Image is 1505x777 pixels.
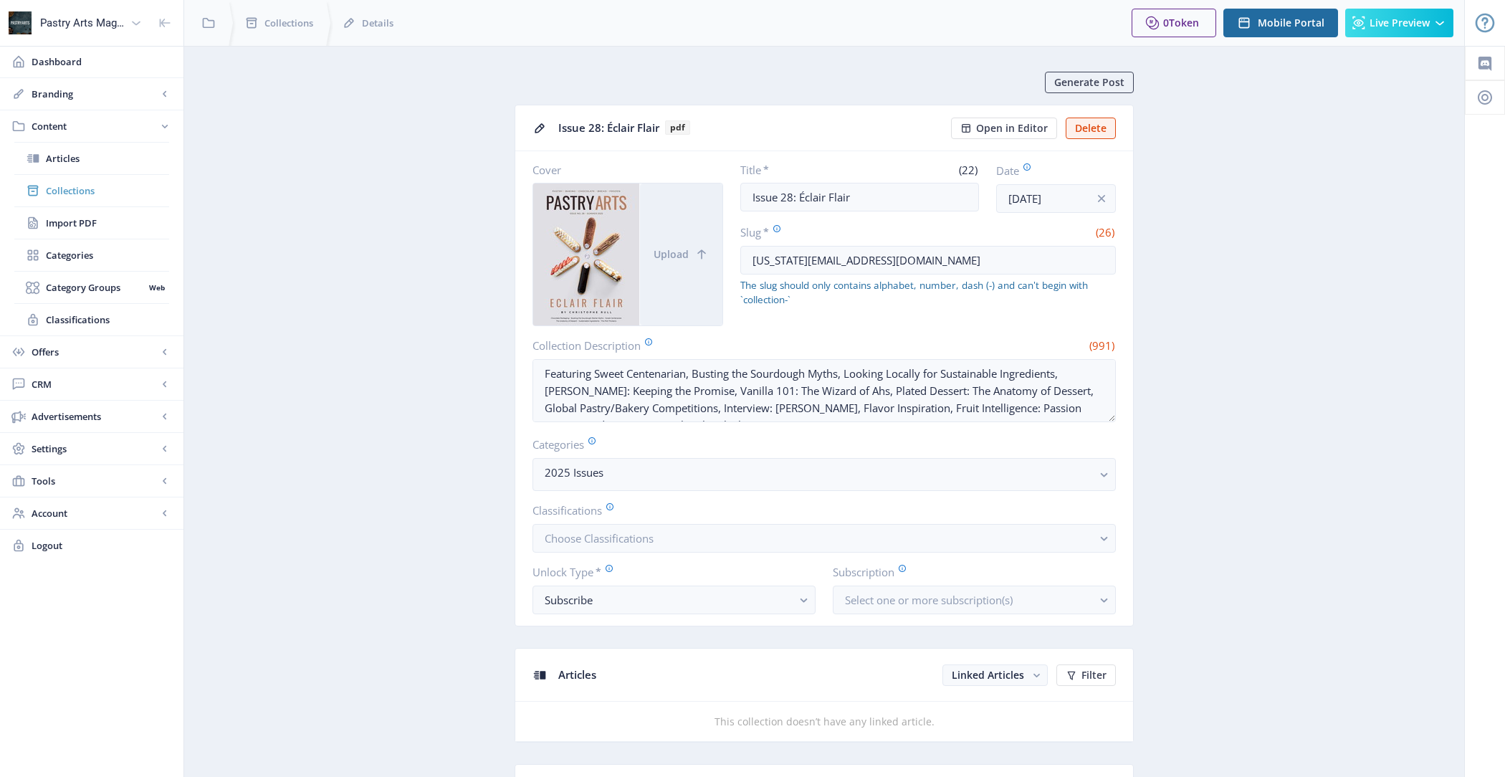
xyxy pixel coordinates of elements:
[1370,17,1430,29] span: Live Preview
[654,249,689,260] span: Upload
[46,280,144,295] span: Category Groups
[996,163,1104,178] label: Date
[951,118,1057,139] button: Open in Editor
[665,120,690,135] b: pdf
[32,119,158,133] span: Content
[545,591,792,609] div: Subscribe
[640,183,722,325] button: Upload
[32,538,172,553] span: Logout
[362,16,393,30] span: Details
[545,464,1092,481] nb-select-label: 2025 Issues
[40,7,125,39] div: Pastry Arts Magazine
[957,163,979,177] span: (22)
[1258,17,1324,29] span: Mobile Portal
[532,524,1116,553] button: Choose Classifications
[1094,191,1109,206] nb-icon: info
[46,248,169,262] span: Categories
[14,272,169,303] a: Category GroupsWeb
[32,54,172,69] span: Dashboard
[545,531,654,545] span: Choose Classifications
[1087,184,1116,213] button: info
[1056,664,1116,686] button: Filter
[32,442,158,456] span: Settings
[1066,118,1116,139] button: Delete
[740,278,1117,307] span: The slug should only contains alphabet, number, dash (-) and can't begin with `collection-`
[532,437,1104,452] label: Categories
[14,175,169,206] a: Collections
[532,564,804,580] label: Unlock Type
[740,183,980,211] input: Type Collection Title ...
[845,593,1013,607] span: Select one or more subscription(s)
[1345,9,1453,37] button: Live Preview
[9,11,32,34] img: properties.app_icon.png
[32,345,158,359] span: Offers
[1081,669,1107,681] span: Filter
[1054,77,1124,88] span: Generate Post
[1094,225,1116,239] span: (26)
[32,474,158,488] span: Tools
[264,16,313,30] span: Collections
[32,377,158,391] span: CRM
[532,163,712,177] label: Cover
[952,668,1024,682] span: Linked Articles
[515,648,1134,743] app-collection-view: Articles
[558,667,596,682] span: Articles
[532,458,1116,491] button: 2025 Issues
[1087,338,1116,353] span: (991)
[976,123,1048,134] span: Open in Editor
[32,506,158,520] span: Account
[14,239,169,271] a: Categories
[14,207,169,239] a: Import PDF
[515,713,1133,730] div: This collection doesn’t have any linked article.
[46,183,169,198] span: Collections
[996,184,1116,213] input: Publishing Date
[46,151,169,166] span: Articles
[1169,16,1199,29] span: Token
[1223,9,1338,37] button: Mobile Portal
[740,163,854,177] label: Title
[14,143,169,174] a: Articles
[740,246,1117,275] input: this-is-how-a-slug-looks-like
[833,586,1116,614] button: Select one or more subscription(s)
[46,216,169,230] span: Import PDF
[942,664,1048,686] button: Linked Articles
[144,280,169,295] nb-badge: Web
[532,338,818,353] label: Collection Description
[46,313,169,327] span: Classifications
[833,564,1104,580] label: Subscription
[14,304,169,335] a: Classifications
[532,586,816,614] button: Subscribe
[1132,9,1216,37] button: 0Token
[1045,72,1134,93] button: Generate Post
[532,502,1104,518] label: Classifications
[740,224,922,240] label: Slug
[32,409,158,424] span: Advertisements
[558,117,942,139] div: Issue 28: Éclair Flair
[32,87,158,101] span: Branding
